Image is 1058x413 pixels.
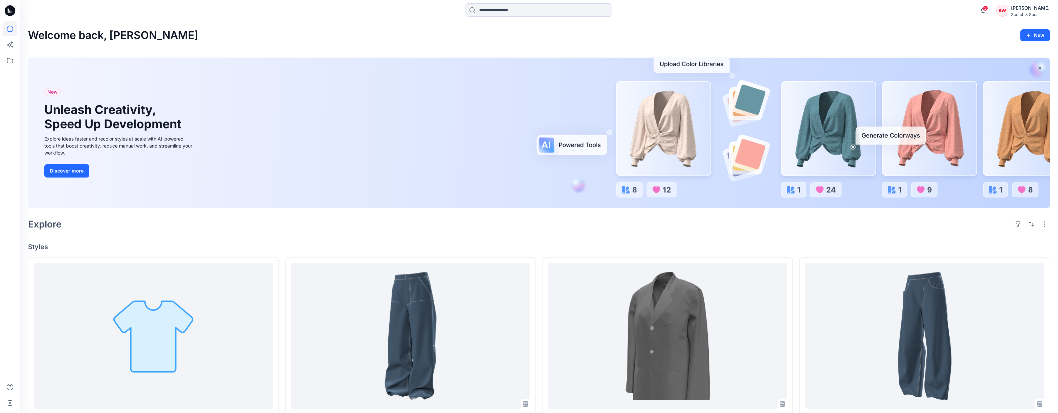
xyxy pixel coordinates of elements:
[28,219,62,229] h2: Explore
[548,263,787,409] a: L30-BF-3BTN-SB-V1-0
[47,88,58,96] span: New
[291,263,530,409] a: L85-THE LYLA-V1-0
[1020,29,1050,41] button: New
[44,164,89,178] button: Discover more
[28,29,198,42] h2: Welcome back, [PERSON_NAME]
[34,263,273,409] a: BAD-24-PFMM-374
[1011,12,1050,17] div: Scotch & Soda
[983,6,988,11] span: 3
[44,135,194,156] div: Explore ideas faster and recolor styles at scale with AI-powered tools that boost creativity, red...
[28,243,1050,251] h4: Styles
[805,263,1044,409] a: L85-THE EVE-V1-0
[44,164,194,178] a: Discover more
[44,103,184,131] h1: Unleash Creativity, Speed Up Development
[996,5,1008,17] div: AW
[1011,4,1050,12] div: [PERSON_NAME]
